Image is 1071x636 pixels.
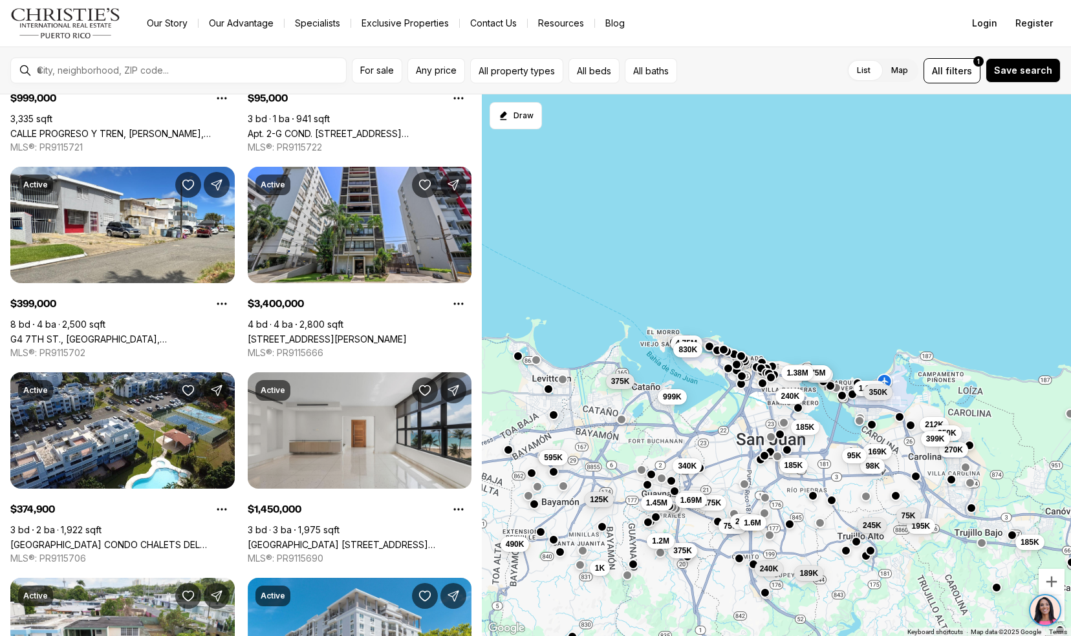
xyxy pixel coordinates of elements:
[860,458,885,473] button: 98K
[939,441,968,457] button: 270K
[901,511,915,521] span: 75K
[1020,537,1039,547] span: 185K
[781,391,799,401] span: 240K
[175,172,201,198] button: Save Property: G4 7TH ST., CASTELLANA GARDENS DEV.
[865,460,880,471] span: 98K
[248,334,407,344] a: 1307 AVENIDA AVE #PH, SAN JUAN PR, 00907
[673,545,692,555] span: 375K
[248,539,472,550] a: Park Terrace 1501 ASHFORD AVE #4A, SAN JUAN PR, 00911
[440,377,466,403] button: Share Property
[786,368,808,378] span: 1.38M
[490,102,542,129] button: Start drawing
[594,563,604,573] span: 1K
[261,385,285,396] p: Active
[964,10,1005,36] button: Login
[946,64,972,78] span: filters
[781,365,813,381] button: 1.38M
[1039,569,1065,595] button: Zoom in
[799,568,818,578] span: 189K
[351,14,459,32] a: Exclusive Properties
[670,335,702,350] button: 4.75M
[446,496,471,522] button: Property options
[175,583,201,609] button: Save Property: 828 GUADALUPE
[1015,18,1053,28] span: Register
[1015,535,1044,550] button: 185K
[676,491,704,506] button: 2.4M
[209,85,235,111] button: Property options
[199,14,284,32] a: Our Advantage
[972,18,997,28] span: Login
[209,291,235,317] button: Property options
[920,416,949,432] button: 212K
[841,447,866,463] button: 95K
[868,446,887,456] span: 169K
[881,59,918,82] label: Map
[8,8,38,37] img: be3d4b55-7850-4bcb-9297-a2f9cd376e78.png
[795,422,814,432] span: 185K
[994,65,1052,76] span: Save search
[702,498,721,508] span: 175K
[500,536,529,552] button: 490K
[248,128,472,139] a: Apt. 2-G COND. VILLA OLIMPICA #2G, SAN JUAN PR, 00924
[730,513,762,529] button: 2.75M
[925,419,944,429] span: 212K
[805,367,833,383] button: 1.2M
[675,492,706,507] button: 1.69M
[673,341,702,357] button: 830K
[933,425,962,440] button: 250K
[544,452,563,463] span: 595K
[678,460,697,471] span: 340K
[539,450,568,465] button: 595K
[858,517,887,533] button: 245K
[647,533,675,549] button: 1.2M
[10,539,235,550] a: Ave Parque de los Ninos CONDO CHALETS DEL PARQUE #4 B 6, GUAYNABO PR, 00969
[920,431,949,447] button: 399K
[1008,10,1061,36] button: Register
[924,58,980,83] button: Allfilters1
[528,14,594,32] a: Resources
[412,377,438,403] button: Save Property: Park Terrace 1501 ASHFORD AVE #4A
[675,337,697,348] span: 4.75M
[663,391,682,401] span: 999K
[799,365,830,380] button: 6.75M
[590,494,609,504] span: 125K
[585,491,614,507] button: 125K
[605,374,634,389] button: 375K
[10,8,121,39] img: logo
[668,542,697,558] button: 375K
[136,14,198,32] a: Our Story
[505,539,524,549] span: 490K
[204,377,230,403] button: Share Property
[595,14,635,32] a: Blog
[285,14,351,32] a: Specialists
[863,443,892,459] button: 169K
[446,291,471,317] button: Property options
[678,344,697,354] span: 830K
[440,583,466,609] button: Share Property
[896,508,920,524] button: 75K
[986,58,1061,83] button: Save search
[938,427,957,438] span: 250K
[723,521,742,531] span: 750K
[673,458,702,473] button: 340K
[853,380,885,396] button: 1.18M
[261,180,285,190] p: Active
[611,376,629,387] span: 375K
[352,58,402,83] button: For sale
[863,385,892,400] button: 350K
[932,64,943,78] span: All
[759,563,778,573] span: 240K
[625,58,677,83] button: All baths
[261,591,285,601] p: Active
[407,58,465,83] button: Any price
[775,388,805,404] button: 240K
[640,495,672,511] button: 1.45M
[412,583,438,609] button: Save Property: 100 CALLE JUAN ANTONIO CORRETJER #501
[440,172,466,198] button: Share Property
[869,387,887,397] span: 350K
[697,495,726,511] button: 175K
[23,180,48,190] p: Active
[847,450,861,460] span: 95K
[23,385,48,396] p: Active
